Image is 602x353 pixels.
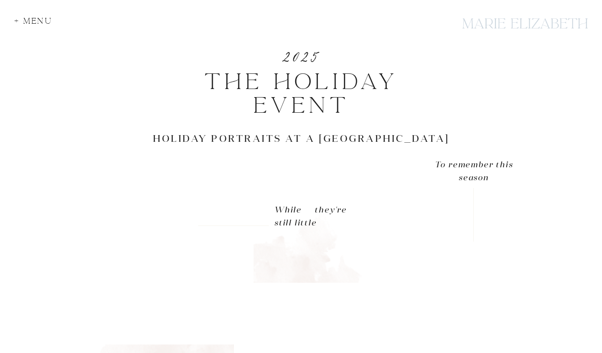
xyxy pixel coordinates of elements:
div: + Menu [14,17,58,29]
p: While they're still little [274,204,347,242]
p: 2025 [284,31,318,70]
p: To remember this season [434,158,513,184]
p: The Holiday Event [127,70,476,91]
h3: Holiday portraits at a [GEOGRAPHIC_DATA] [104,132,499,146]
